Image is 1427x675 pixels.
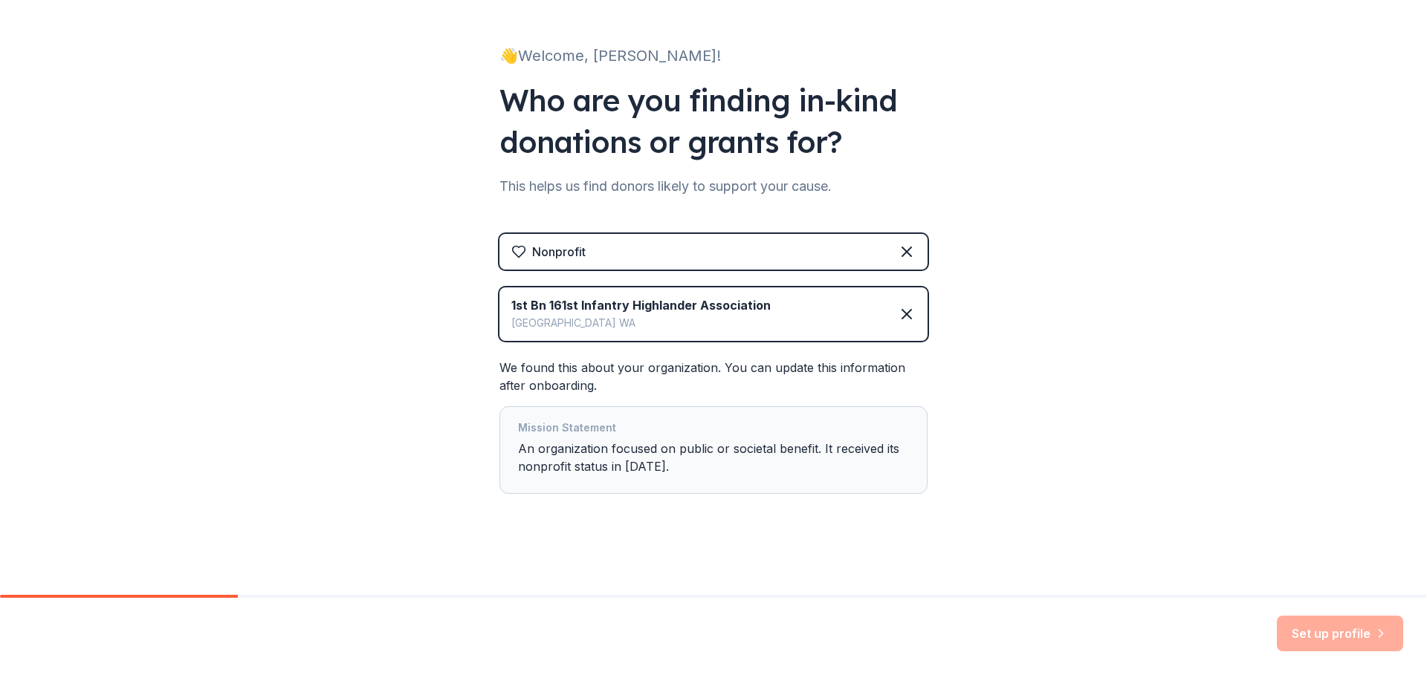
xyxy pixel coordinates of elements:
div: An organization focused on public or societal benefit. It received its nonprofit status in [DATE]. [518,419,909,481]
div: We found this about your organization. You can update this information after onboarding. [499,359,928,494]
div: 1st Bn 161st Infantry Highlander Association [511,296,771,314]
div: This helps us find donors likely to support your cause. [499,175,928,198]
div: 👋 Welcome, [PERSON_NAME]! [499,44,928,68]
div: [GEOGRAPHIC_DATA] WA [511,314,771,332]
div: Nonprofit [532,243,586,261]
div: Who are you finding in-kind donations or grants for? [499,79,928,163]
div: Mission Statement [518,419,909,440]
